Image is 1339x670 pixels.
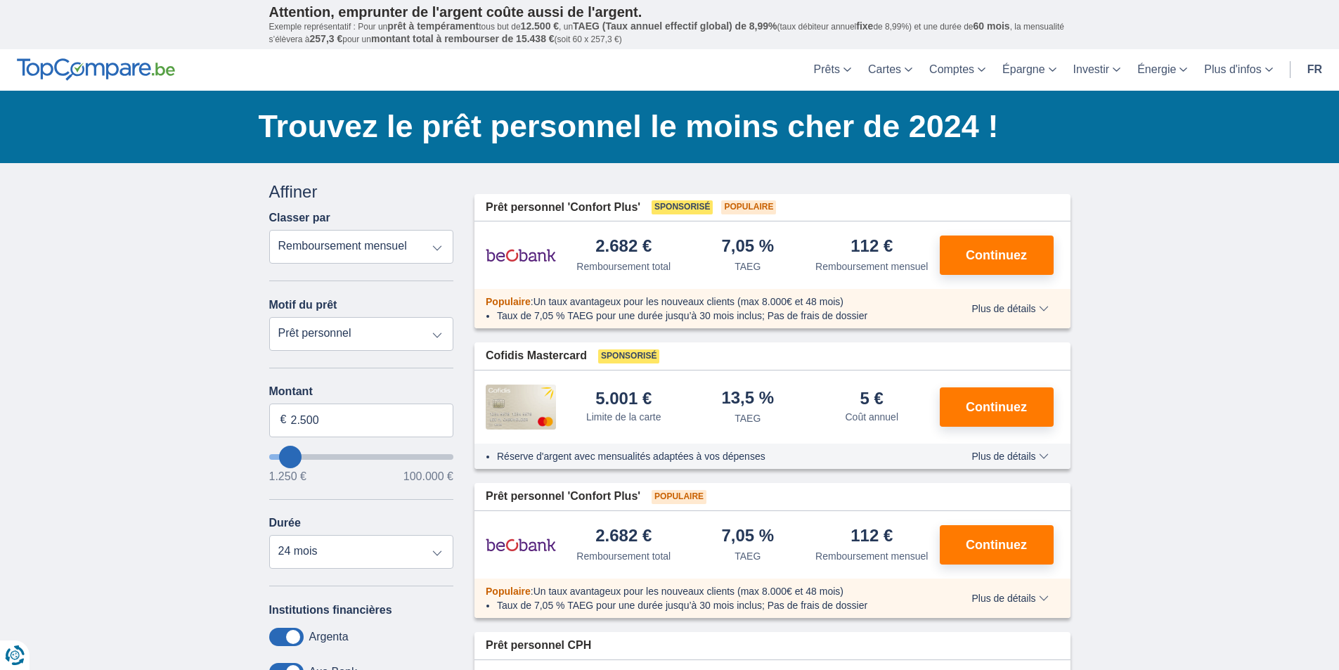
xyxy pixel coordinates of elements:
label: Durée [269,517,301,529]
span: Cofidis Mastercard [486,348,587,364]
div: TAEG [735,411,761,425]
div: 112 € [850,527,893,546]
div: 13,5 % [721,389,774,408]
span: Plus de détails [971,304,1048,314]
span: montant total à rembourser de 15.438 € [371,33,555,44]
span: Un taux avantageux pour les nouveaux clients (max 8.000€ et 48 mois) [533,296,843,307]
div: TAEG [735,259,761,273]
li: Taux de 7,05 % TAEG pour une durée jusqu’à 30 mois inclus; Pas de frais de dossier [497,309,931,323]
span: 1.250 € [269,471,306,482]
a: Plus d'infos [1196,49,1281,91]
p: Exemple représentatif : Pour un tous but de , un (taux débiteur annuel de 8,99%) et une durée de ... [269,20,1070,46]
div: Coût annuel [845,410,898,424]
span: Plus de détails [971,593,1048,603]
a: fr [1299,49,1331,91]
button: Continuez [940,236,1054,275]
span: € [280,412,287,428]
button: Continuez [940,387,1054,427]
span: Populaire [721,200,776,214]
div: 2.682 € [595,238,652,257]
div: : [474,295,942,309]
span: Sponsorisé [598,349,659,363]
span: Prêt personnel 'Confort Plus' [486,489,640,505]
label: Motif du prêt [269,299,337,311]
span: Plus de détails [971,451,1048,461]
button: Plus de détails [961,303,1059,314]
div: Remboursement mensuel [815,259,928,273]
span: Continuez [966,401,1027,413]
label: Institutions financières [269,604,392,617]
a: Investir [1065,49,1130,91]
a: Énergie [1129,49,1196,91]
div: 112 € [850,238,893,257]
span: Continuez [966,249,1027,262]
a: Prêts [806,49,860,91]
span: Prêt personnel 'Confort Plus' [486,200,640,216]
span: Prêt personnel CPH [486,638,591,654]
span: Populaire [486,296,531,307]
div: 5.001 € [595,390,652,407]
div: TAEG [735,549,761,563]
span: Populaire [652,490,706,504]
input: wantToBorrow [269,454,454,460]
a: Comptes [921,49,994,91]
button: Continuez [940,525,1054,565]
img: pret personnel Cofidis CC [486,385,556,430]
img: pret personnel Beobank [486,527,556,562]
li: Taux de 7,05 % TAEG pour une durée jusqu’à 30 mois inclus; Pas de frais de dossier [497,598,931,612]
div: Limite de la carte [586,410,661,424]
p: Attention, emprunter de l'argent coûte aussi de l'argent. [269,4,1070,20]
div: 5 € [860,390,884,407]
div: : [474,584,942,598]
div: Remboursement total [576,259,671,273]
label: Argenta [309,631,349,643]
button: Plus de détails [961,593,1059,604]
label: Classer par [269,212,330,224]
span: Sponsorisé [652,200,713,214]
img: TopCompare [17,58,175,81]
span: 257,3 € [310,33,343,44]
span: 60 mois [973,20,1010,32]
div: Affiner [269,180,454,204]
span: 12.500 € [521,20,559,32]
div: 7,05 % [721,238,774,257]
span: Populaire [486,586,531,597]
a: Épargne [994,49,1065,91]
h1: Trouvez le prêt personnel le moins cher de 2024 ! [259,105,1070,148]
img: pret personnel Beobank [486,238,556,273]
div: Remboursement mensuel [815,549,928,563]
span: TAEG (Taux annuel effectif global) de 8,99% [573,20,777,32]
div: 2.682 € [595,527,652,546]
label: Montant [269,385,454,398]
div: 7,05 % [721,527,774,546]
span: prêt à tempérament [387,20,479,32]
li: Réserve d'argent avec mensualités adaptées à vos dépenses [497,449,931,463]
span: 100.000 € [403,471,453,482]
a: Cartes [860,49,921,91]
div: Remboursement total [576,549,671,563]
span: Un taux avantageux pour les nouveaux clients (max 8.000€ et 48 mois) [533,586,843,597]
button: Plus de détails [961,451,1059,462]
span: Continuez [966,539,1027,551]
span: fixe [856,20,873,32]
